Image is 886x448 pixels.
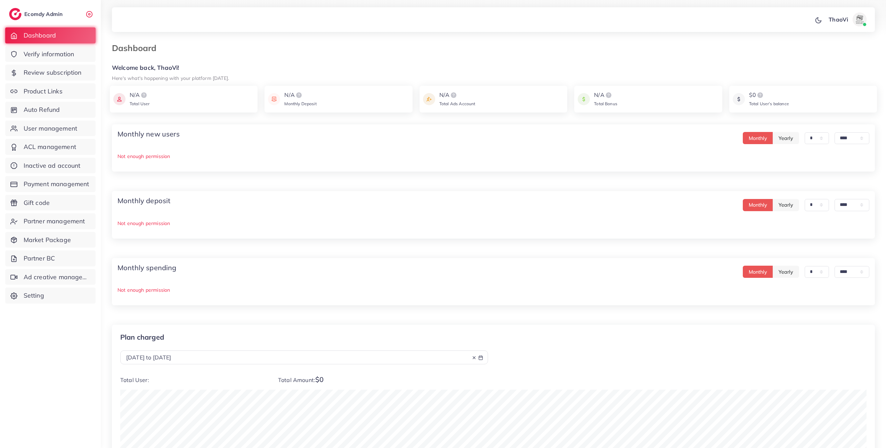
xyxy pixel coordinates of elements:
h5: Welcome back, ThaoVi! [112,64,875,72]
span: Review subscription [24,68,82,77]
img: logo [140,91,148,99]
span: Partner BC [24,254,55,263]
span: User management [24,124,77,133]
img: icon payment [113,91,125,107]
h4: Monthly deposit [117,197,170,205]
p: Not enough permission [117,219,869,227]
a: Market Package [5,232,96,248]
a: Setting [5,288,96,304]
img: logo [756,91,764,99]
span: Total User’s balance [749,101,789,106]
button: Yearly [773,266,799,278]
span: Setting [24,291,44,300]
span: Monthly Deposit [284,101,316,106]
h3: Dashboard [112,43,162,53]
small: Here's what's happening with your platform [DATE]. [112,75,229,81]
a: Dashboard [5,27,96,43]
a: Gift code [5,195,96,211]
a: Product Links [5,83,96,99]
span: Total Bonus [594,101,617,106]
a: Auto Refund [5,102,96,118]
img: icon payment [733,91,745,107]
a: Verify information [5,46,96,62]
img: logo [9,8,22,20]
img: avatar [853,13,867,26]
div: N/A [284,91,316,99]
button: Monthly [743,199,773,211]
div: N/A [594,91,617,99]
img: icon payment [578,91,590,107]
img: logo [295,91,303,99]
span: Total User [130,101,150,106]
span: Verify information [24,50,74,59]
span: Product Links [24,87,63,96]
a: ThaoViavatar [825,13,869,26]
span: ACL management [24,142,76,151]
span: Market Package [24,235,71,244]
span: [DATE] to [DATE] [126,354,171,361]
span: Partner management [24,217,85,226]
button: Monthly [743,132,773,144]
a: Ad creative management [5,269,96,285]
h4: Monthly new users [117,130,180,138]
a: Partner management [5,213,96,229]
div: N/A [130,91,150,99]
div: N/A [439,91,475,99]
span: Gift code [24,198,50,207]
p: Total User: [120,375,267,384]
h2: Ecomdy Admin [24,11,64,17]
button: Yearly [773,199,799,211]
span: Dashboard [24,31,56,40]
img: logo [449,91,458,99]
span: $0 [315,375,324,384]
button: Yearly [773,132,799,144]
span: Auto Refund [24,105,60,114]
a: Payment management [5,176,96,192]
a: logoEcomdy Admin [9,8,64,20]
p: Not enough permission [117,286,869,294]
h4: Monthly spending [117,264,177,272]
p: ThaoVi [829,15,848,24]
p: Not enough permission [117,152,869,160]
a: ACL management [5,139,96,155]
a: Inactive ad account [5,158,96,174]
a: Review subscription [5,65,96,81]
img: logo [604,91,613,99]
div: $0 [749,91,789,99]
a: User management [5,121,96,136]
p: Total Amount: [278,375,488,384]
p: Plan charged [120,333,488,341]
span: Payment management [24,180,89,189]
span: Inactive ad account [24,161,81,170]
button: Monthly [743,266,773,278]
img: icon payment [268,91,280,107]
a: Partner BC [5,250,96,266]
img: icon payment [423,91,435,107]
span: Total Ads Account [439,101,475,106]
span: Ad creative management [24,273,90,282]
